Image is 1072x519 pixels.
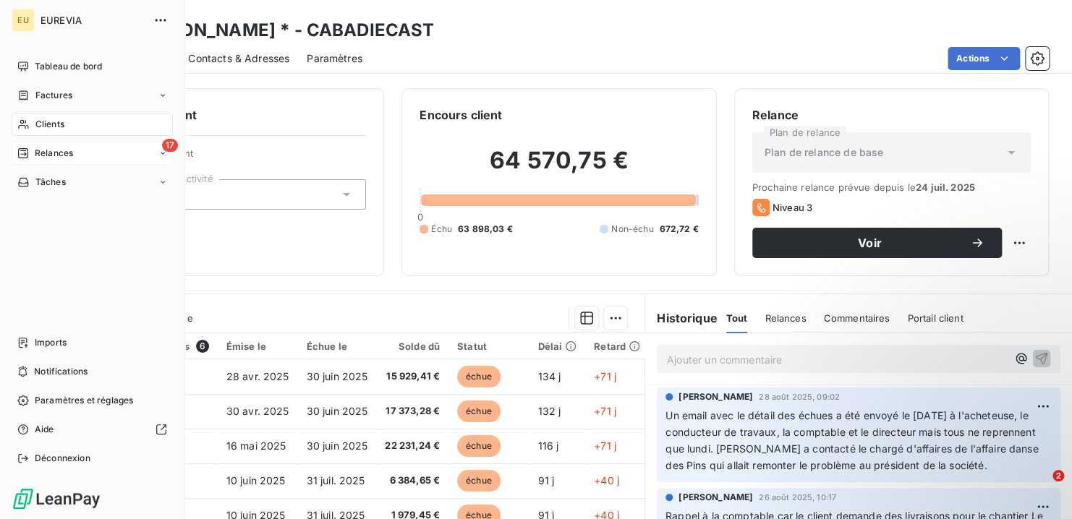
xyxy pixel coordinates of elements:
span: 16 mai 2025 [226,439,286,452]
button: Voir [752,228,1002,258]
span: 2 [1052,470,1064,481]
img: Logo LeanPay [12,487,101,510]
span: 22 231,24 € [385,439,440,453]
div: Statut [457,340,520,352]
span: 132 j [537,405,561,417]
h6: Relance [752,106,1031,124]
button: Actions [948,47,1020,70]
span: 30 juin 2025 [307,439,368,452]
span: 6 [196,340,209,353]
span: 30 juin 2025 [307,370,368,382]
span: 672,72 € [659,223,698,236]
span: Relances [765,312,806,324]
span: Prochaine relance prévue depuis le [752,181,1031,193]
span: 10 juin 2025 [226,474,286,486]
a: Aide [12,418,173,441]
span: Tout [726,312,748,324]
span: Tableau de bord [35,60,102,73]
span: +40 j [594,474,619,486]
span: +71 j [594,370,616,382]
span: échue [457,435,501,457]
div: Échue le [307,340,368,352]
span: 28 août 2025, 09:02 [759,393,840,401]
span: 28 avr. 2025 [226,370,289,382]
span: 24 juil. 2025 [916,181,975,193]
span: 26 août 2025, 10:17 [759,493,836,502]
span: 31 juil. 2025 [307,474,365,486]
span: 17 373,28 € [385,404,440,419]
h6: Historique [645,309,718,327]
span: échue [457,400,501,422]
span: Voir [770,237,970,249]
span: Niveau 3 [773,202,812,213]
span: 0 [417,211,423,223]
span: 6 384,65 € [385,473,440,488]
div: Retard [594,340,640,352]
span: 17 [162,139,178,152]
span: 15 929,41 € [385,369,440,384]
span: Clients [35,118,64,131]
span: 134 j [537,370,561,382]
span: Notifications [34,365,88,378]
h6: Informations client [88,106,366,124]
span: 116 j [537,439,558,452]
iframe: Intercom live chat [1023,470,1058,505]
span: Paramètres [307,51,362,66]
iframe: Intercom notifications message [783,379,1072,480]
span: Relances [35,147,73,160]
span: Contacts & Adresses [188,51,289,66]
span: Non-échu [611,223,653,236]
h2: 64 570,75 € [420,146,698,189]
span: 30 juin 2025 [307,405,368,417]
span: 63 898,03 € [458,223,513,236]
span: Paramètres et réglages [35,394,133,407]
span: Déconnexion [35,452,90,465]
div: EU [12,9,35,32]
span: +71 j [594,405,616,417]
span: Portail client [907,312,963,324]
span: échue [457,366,501,387]
div: Émise le [226,340,289,352]
span: 30 avr. 2025 [226,405,289,417]
h3: [PERSON_NAME] * - CABADIECAST [127,17,434,43]
span: Imports [35,336,67,349]
h6: Encours client [420,106,502,124]
span: Tâches [35,176,66,189]
div: Solde dû [385,340,440,352]
span: Un email avec le détail des échues a été envoyé le [DATE] à l'acheteuse, le conducteur de travaux... [665,409,1041,471]
span: Aide [35,423,54,436]
span: 91 j [537,474,554,486]
span: [PERSON_NAME] [678,491,753,504]
span: +71 j [594,439,616,452]
span: Propriétés Client [116,147,366,168]
span: Échu [431,223,452,236]
span: Factures [35,89,72,102]
div: Délai [537,340,577,352]
span: Plan de relance de base [765,145,883,160]
span: [PERSON_NAME] [678,390,753,403]
span: EUREVIA [41,14,145,26]
span: Commentaires [823,312,890,324]
span: échue [457,470,501,492]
